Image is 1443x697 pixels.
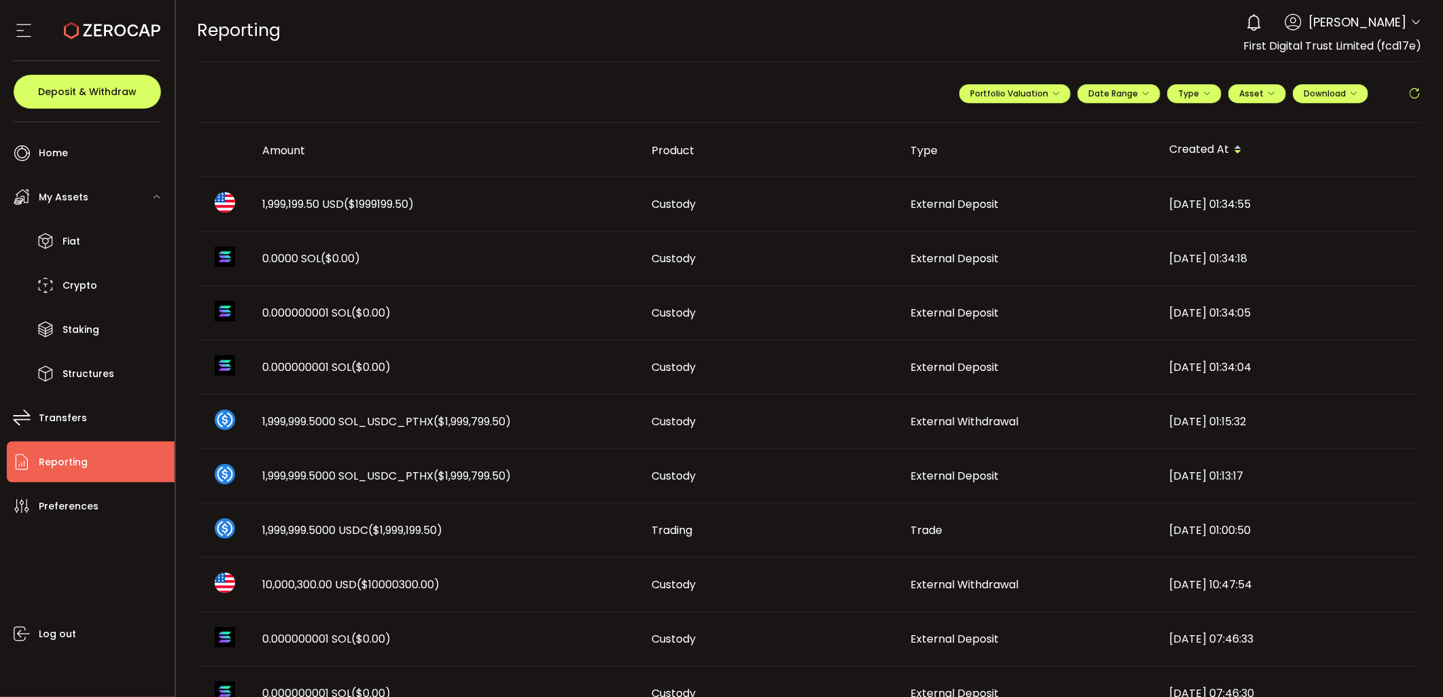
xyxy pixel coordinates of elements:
span: External Deposit [911,251,999,266]
img: sol_portfolio.png [215,627,235,647]
span: [PERSON_NAME] [1308,13,1406,31]
span: External Withdrawal [911,577,1019,592]
div: [DATE] 01:34:04 [1159,359,1418,375]
img: sol_portfolio.png [215,355,235,376]
span: 0.000000001 SOL [263,359,391,375]
div: [DATE] 01:34:55 [1159,196,1418,212]
div: [DATE] 01:00:50 [1159,522,1418,538]
span: External Deposit [911,631,999,647]
span: Custody [652,468,696,484]
button: Asset [1228,84,1286,103]
span: 0.0000 SOL [263,251,361,266]
button: Type [1167,84,1222,103]
span: Structures [63,364,114,384]
span: 10,000,300.00 USD [263,577,440,592]
span: Custody [652,305,696,321]
span: ($1,999,799.50) [434,468,512,484]
span: Transfers [39,408,87,428]
img: sol_usdc_pthx_portfolio.png [215,410,235,430]
span: Type [1178,88,1211,99]
span: External Deposit [911,196,999,212]
div: Type [900,143,1159,158]
span: Custody [652,577,696,592]
span: ($0.00) [352,305,391,321]
span: ($0.00) [352,631,391,647]
span: Deposit & Withdraw [38,87,137,96]
img: sol_usdc_pthx_portfolio.png [215,464,235,484]
span: 1,999,199.50 USD [263,196,414,212]
span: Reporting [39,452,88,472]
div: Product [641,143,900,158]
span: 1,999,999.5000 USDC [263,522,443,538]
img: sol_portfolio.png [215,301,235,321]
div: [DATE] 01:13:17 [1159,468,1418,484]
span: Home [39,143,68,163]
span: ($0.00) [321,251,361,266]
span: ($1,999,199.50) [369,522,443,538]
span: ($0.00) [352,359,391,375]
span: First Digital Trust Limited (fcd17e) [1243,38,1421,54]
span: Fiat [63,232,80,251]
iframe: Chat Widget [1375,632,1443,697]
img: usd_portfolio.svg [215,192,235,213]
span: Asset [1239,88,1264,99]
span: Log out [39,624,76,644]
div: [DATE] 01:34:05 [1159,305,1418,321]
div: [DATE] 07:46:33 [1159,631,1418,647]
span: External Withdrawal [911,414,1019,429]
span: Crypto [63,276,97,296]
img: usdc_portfolio.svg [215,518,235,539]
span: Custody [652,414,696,429]
span: External Deposit [911,305,999,321]
button: Portfolio Valuation [959,84,1071,103]
img: usd_portfolio.svg [215,573,235,593]
span: ($1999199.50) [344,196,414,212]
div: [DATE] 10:47:54 [1159,577,1418,592]
button: Deposit & Withdraw [14,75,161,109]
img: sol_portfolio.png [215,247,235,267]
span: Reporting [198,18,281,42]
span: Portfolio Valuation [970,88,1060,99]
span: Trade [911,522,943,538]
span: Custody [652,196,696,212]
span: 0.000000001 SOL [263,631,391,647]
span: ($10000300.00) [357,577,440,592]
button: Download [1293,84,1368,103]
span: ($1,999,799.50) [434,414,512,429]
span: External Deposit [911,468,999,484]
span: Preferences [39,497,99,516]
span: Staking [63,320,99,340]
span: Download [1304,88,1357,99]
div: [DATE] 01:15:32 [1159,414,1418,429]
span: Trading [652,522,693,538]
div: Created At [1159,139,1418,162]
div: Amount [252,143,641,158]
span: 1,999,999.5000 SOL_USDC_PTHX [263,468,512,484]
span: My Assets [39,187,88,207]
span: Custody [652,251,696,266]
div: [DATE] 01:34:18 [1159,251,1418,266]
span: 0.000000001 SOL [263,305,391,321]
span: Custody [652,359,696,375]
span: External Deposit [911,359,999,375]
span: Date Range [1088,88,1150,99]
span: 1,999,999.5000 SOL_USDC_PTHX [263,414,512,429]
button: Date Range [1077,84,1160,103]
span: Custody [652,631,696,647]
